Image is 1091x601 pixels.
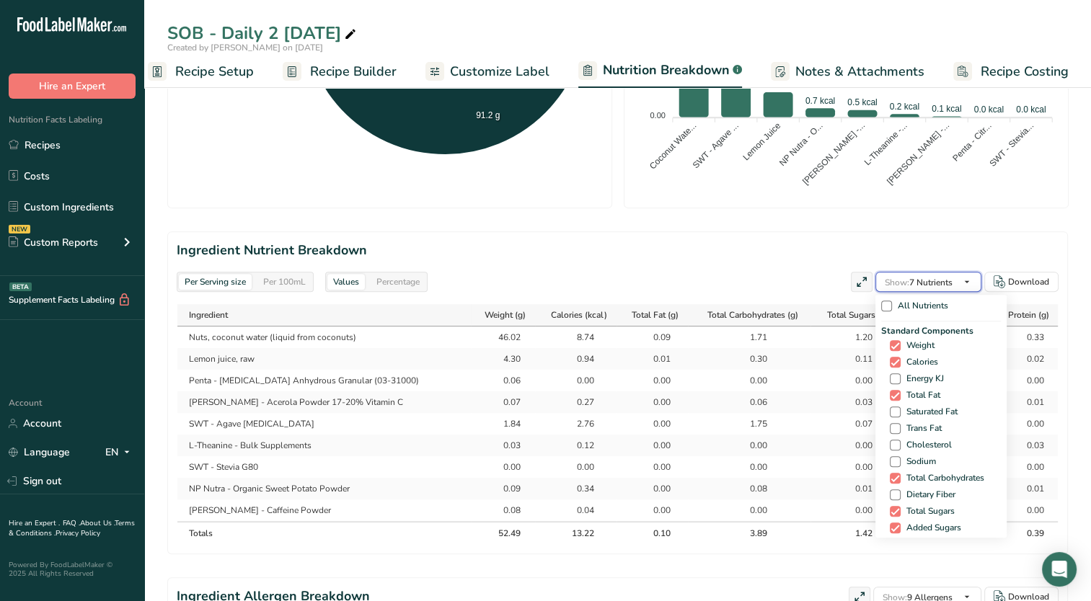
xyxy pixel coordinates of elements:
[901,473,984,484] span: Total Carbohydrates
[634,439,670,452] div: 0.00
[650,111,665,120] tspan: 0.00
[558,482,594,495] div: 0.34
[984,272,1059,292] button: Download
[485,308,526,321] span: Weight (g)
[558,352,594,365] div: 0.94
[836,527,873,540] div: 1.42
[741,120,782,162] tspan: Lemon Juice
[175,62,254,81] span: Recipe Setup
[9,74,136,99] button: Hire an Expert
[901,506,955,517] span: Total Sugars
[327,274,365,290] div: Values
[1008,275,1049,288] div: Download
[63,518,80,528] a: FAQ .
[901,522,961,533] span: Added Sugars
[9,225,30,233] div: NEW
[485,460,521,473] div: 0.00
[731,504,767,517] div: 0.00
[707,308,798,321] span: Total Carbohydrates (g)
[1008,460,1044,473] div: 0.00
[901,406,958,417] span: Saturated Fat
[885,120,951,187] tspan: [PERSON_NAME] -...
[836,482,873,495] div: 0.01
[1007,308,1048,321] span: Protein (g)
[771,55,924,88] a: Notes & Attachments
[836,374,873,387] div: 0.00
[777,120,825,168] tspan: NP Nutra - O...
[558,396,594,409] div: 0.27
[167,42,323,53] span: Created by [PERSON_NAME] on [DATE]
[836,417,873,430] div: 0.07
[731,417,767,430] div: 1.75
[177,348,471,370] td: Lemon juice, raw
[56,528,100,538] a: Privacy Policy
[901,373,944,384] span: Energy KJ
[558,460,594,473] div: 0.00
[177,326,471,348] td: Nuts, coconut water (liquid from coconuts)
[800,120,867,187] tspan: [PERSON_NAME] -...
[9,235,98,250] div: Custom Reports
[80,518,115,528] a: About Us .
[1008,527,1044,540] div: 0.39
[177,521,471,544] th: Totals
[1008,396,1044,409] div: 0.01
[691,120,741,170] tspan: SWT - Agave ...
[105,444,136,461] div: EN
[901,456,936,467] span: Sodium
[189,308,228,321] span: Ingredient
[901,440,952,450] span: Cholesterol
[425,55,549,88] a: Customize Label
[901,489,955,500] span: Dietary Fiber
[836,352,873,365] div: 0.11
[836,460,873,473] div: 0.00
[731,352,767,365] div: 0.30
[634,352,670,365] div: 0.01
[9,561,136,578] div: Powered By FoodLabelMaker © 2025 All Rights Reserved
[1008,482,1044,495] div: 0.01
[1008,374,1044,387] div: 0.00
[836,331,873,344] div: 1.20
[558,331,594,344] div: 8.74
[603,61,730,80] span: Nutrition Breakdown
[731,374,767,387] div: 0.00
[885,277,953,288] span: 7 Nutrients
[485,504,521,517] div: 0.08
[950,120,993,163] tspan: Penta - Citr...
[558,417,594,430] div: 2.76
[901,423,942,434] span: Trans Fat
[179,274,252,290] div: Per Serving size
[283,55,397,88] a: Recipe Builder
[257,274,312,290] div: Per 100mL
[885,277,909,288] span: Show:
[881,324,1001,337] span: Standard Components
[177,478,471,499] td: NP Nutra - Organic Sweet Potato Powder
[634,396,670,409] div: 0.00
[177,435,471,456] td: L-Theanine - Bulk Supplements
[731,460,767,473] div: 0.00
[731,331,767,344] div: 1.71
[634,504,670,517] div: 0.00
[648,120,698,171] tspan: Coconut Wate...
[558,504,594,517] div: 0.04
[485,439,521,452] div: 0.03
[634,482,670,495] div: 0.00
[901,357,938,368] span: Calories
[485,331,521,344] div: 46.02
[875,272,981,292] button: Show:7 Nutrients
[634,527,670,540] div: 0.10
[827,308,888,321] span: Total Sugars (g)
[177,391,471,413] td: [PERSON_NAME] - Acerola Powder 17-20% Vitamin C
[836,439,873,452] div: 0.00
[634,331,670,344] div: 0.09
[1008,439,1044,452] div: 0.03
[731,396,767,409] div: 0.06
[1008,504,1044,517] div: 0.00
[634,374,670,387] div: 0.00
[177,499,471,521] td: [PERSON_NAME] - Caffeine Powder
[9,518,60,528] a: Hire an Expert .
[551,308,607,321] span: Calories (kcal)
[9,282,32,291] div: BETA
[731,439,767,452] div: 0.00
[862,120,909,167] tspan: L-Theanine -...
[371,274,425,290] div: Percentage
